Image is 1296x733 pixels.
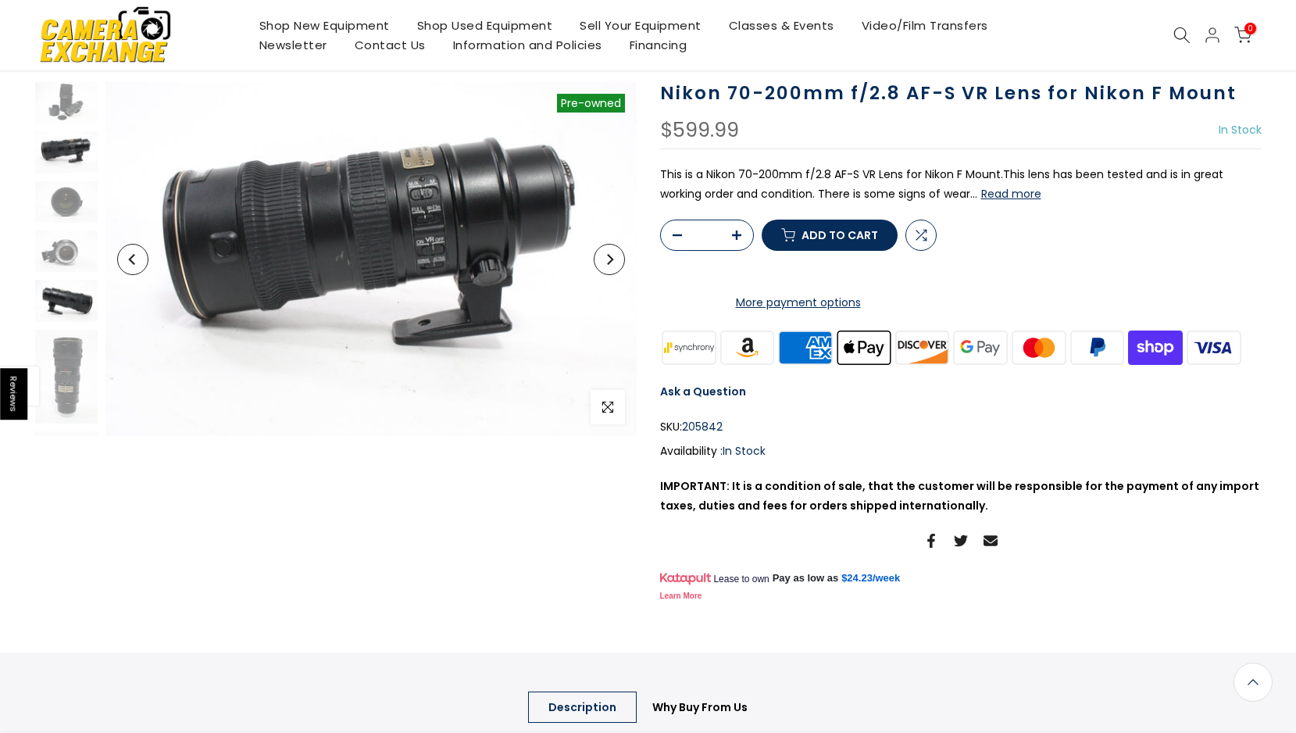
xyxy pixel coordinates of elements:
a: Financing [616,35,701,55]
a: Shop New Equipment [245,16,403,35]
h1: Nikon 70-200mm f/2.8 AF-S VR Lens for Nikon F Mount [660,82,1262,105]
a: Description [528,692,637,723]
img: visa [1184,328,1243,366]
a: Share on Email [984,531,998,550]
img: google pay [951,328,1010,366]
div: $599.99 [660,120,739,141]
span: Lease to own [713,573,769,585]
a: Information and Policies [439,35,616,55]
a: $24.23/week [841,571,900,585]
p: This is a Nikon 70-200mm f/2.8 AF-S VR Lens for Nikon F Mount.This lens has been tested and is in... [660,165,1262,204]
img: apple pay [834,328,893,366]
img: master [1009,328,1068,366]
span: 205842 [682,417,723,437]
span: Add to cart [802,230,878,241]
span: Pay as low as [773,571,839,585]
a: Ask a Question [660,384,746,399]
span: In Stock [723,443,766,459]
a: Contact Us [341,35,439,55]
div: Availability : [660,442,1262,461]
img: amazon payments [718,328,777,366]
a: More payment options [660,293,937,313]
span: 0 [1244,23,1256,34]
a: 0 [1234,27,1251,44]
img: synchrony [660,328,719,366]
a: Classes & Events [715,16,848,35]
div: SKU: [660,417,1262,437]
a: Shop Used Equipment [403,16,566,35]
img: paypal [1068,328,1126,366]
a: Learn More [660,592,702,600]
button: Previous [117,244,148,275]
button: Add to cart [762,220,898,251]
button: Read more [981,187,1041,201]
a: Share on Twitter [954,531,968,550]
img: discover [893,328,951,366]
a: Newsletter [245,35,341,55]
a: Back to the top [1234,663,1273,702]
button: Next [594,244,625,275]
a: Video/Film Transfers [848,16,1001,35]
strong: IMPORTANT: It is a condition of sale, that the customer will be responsible for the payment of an... [660,478,1259,513]
img: american express [777,328,835,366]
a: Share on Facebook [924,531,938,550]
a: Why Buy From Us [632,692,768,723]
a: Sell Your Equipment [566,16,716,35]
span: In Stock [1219,122,1262,138]
img: shopify pay [1126,328,1185,366]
